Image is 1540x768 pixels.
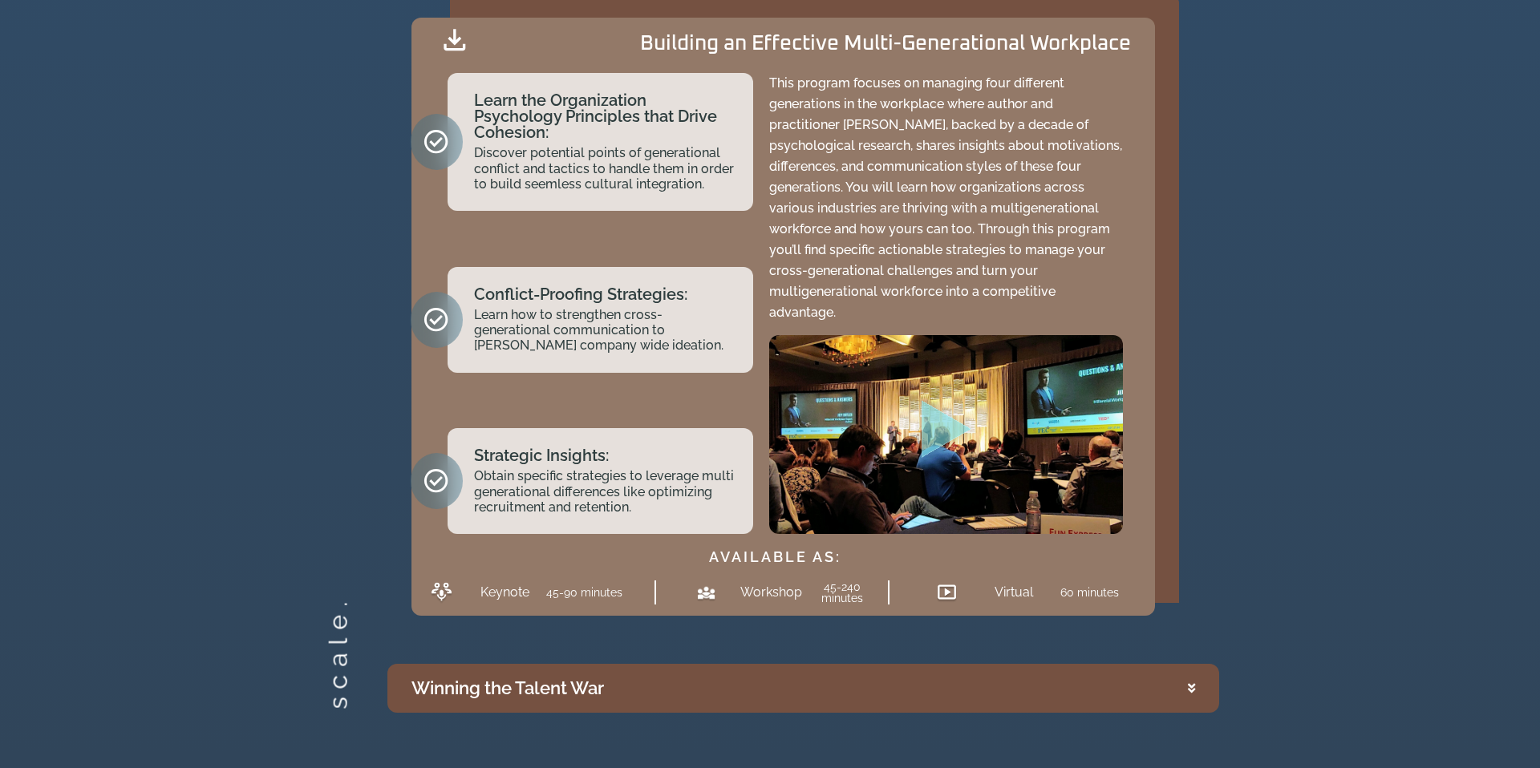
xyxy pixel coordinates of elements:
h2: Keynote [480,586,529,599]
h2: Conflict-Proofing Strategies: [474,286,737,302]
h2: 45-240 minutes [808,581,877,604]
h2: Learn the Organization Psychology Principles that Drive Cohesion: [474,92,737,140]
h2: Strategic Insights: [474,447,737,463]
div: Winning the Talent War [411,675,604,701]
h2: Virtual [995,586,1033,599]
summary: Winning the Talent War [387,664,1219,713]
h2: 60 minutes [1060,587,1119,598]
p: This program focuses on managing four different generations in the workplace where author and pra... [769,73,1123,323]
h2: Building an Effective Multi-Generational Workplace [640,33,1131,54]
h2: Learn how to strengthen cross-generational communication to [PERSON_NAME] company wide ideation. [474,307,737,354]
h2: Workshop [740,586,792,599]
h2: Obtain specific strategies to leverage multi generational differences like optimizing recruitment... [474,468,737,515]
h2: 45-90 minutes [546,587,622,598]
h2: AVAILABLE AS: [419,550,1131,564]
h2: scale. [326,682,351,709]
a: Discover potential points of generational conflict and tactics to handle them in order to build s... [474,145,734,191]
div: Play Video [914,399,979,469]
